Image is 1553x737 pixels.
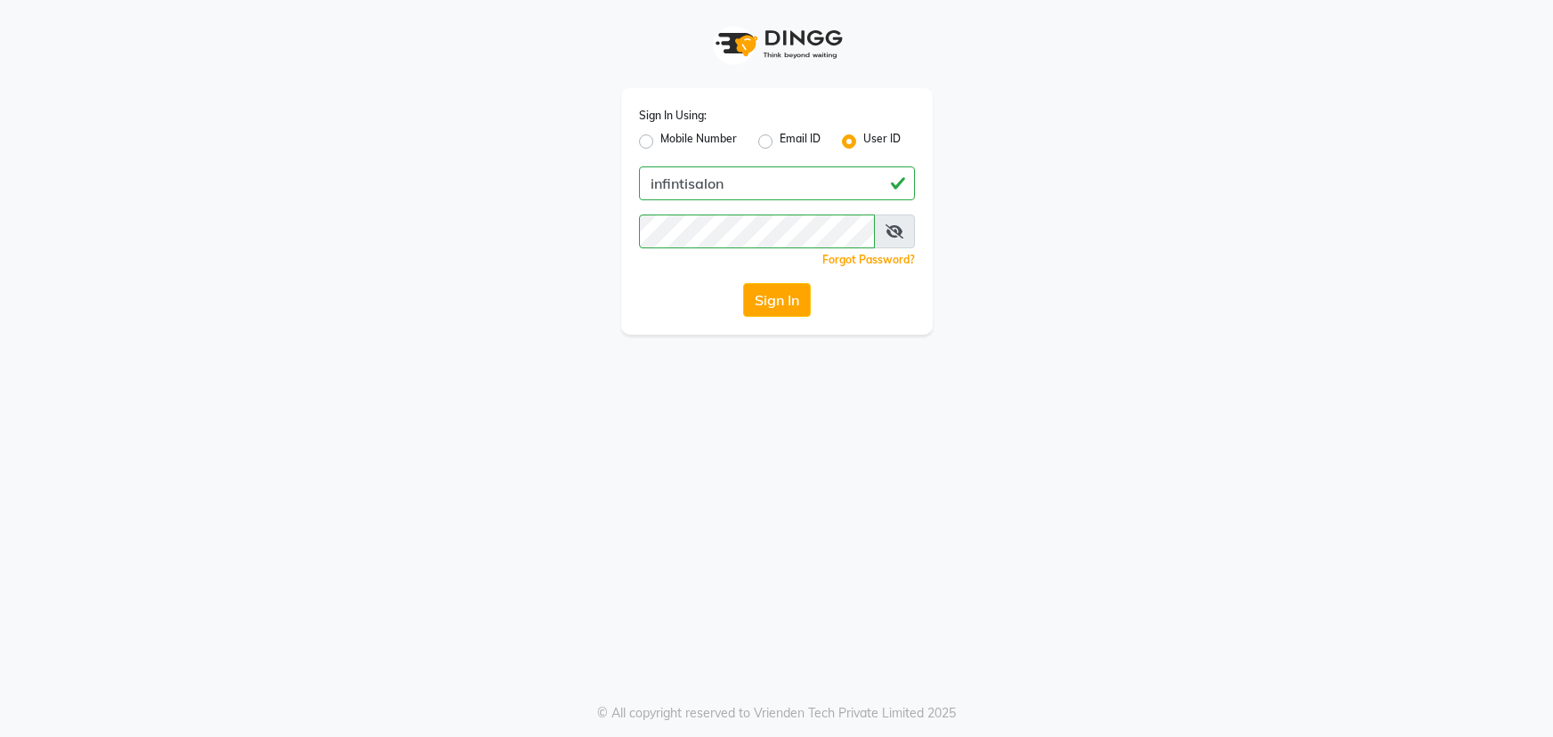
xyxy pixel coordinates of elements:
[863,131,901,152] label: User ID
[639,166,915,200] input: Username
[639,108,707,124] label: Sign In Using:
[660,131,737,152] label: Mobile Number
[706,18,848,70] img: logo1.svg
[639,215,875,248] input: Username
[780,131,821,152] label: Email ID
[743,283,811,317] button: Sign In
[822,253,915,266] a: Forgot Password?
